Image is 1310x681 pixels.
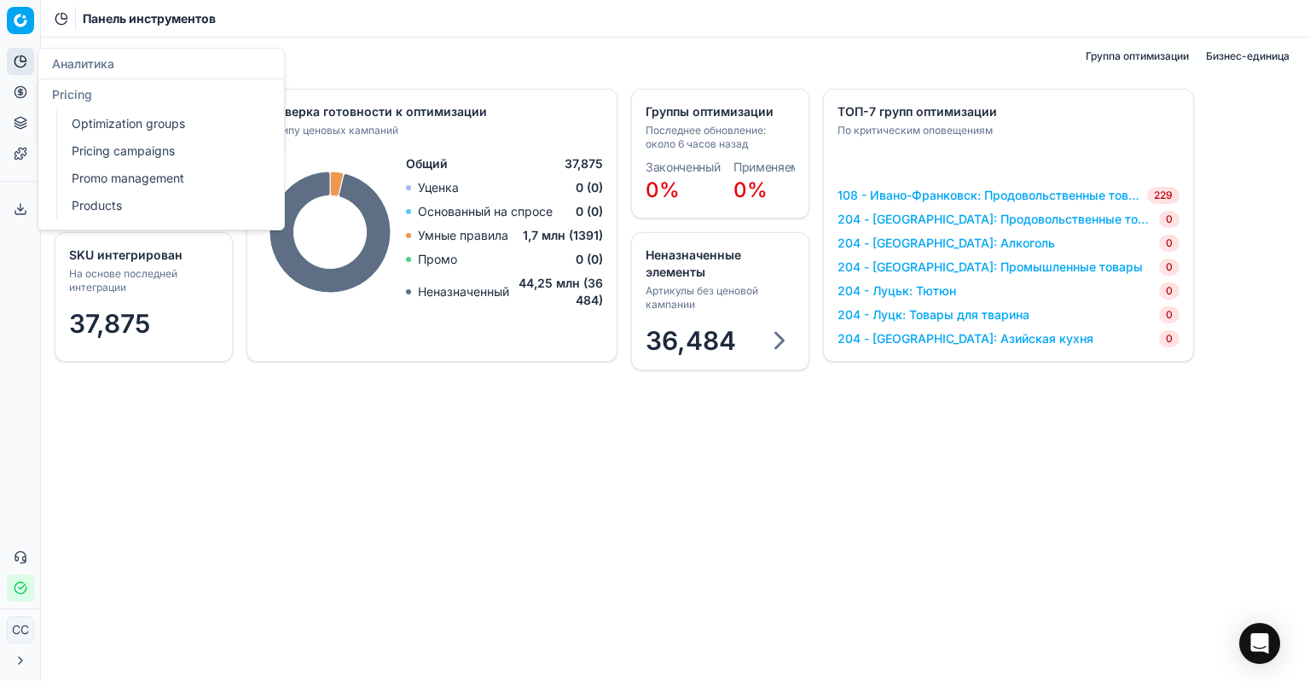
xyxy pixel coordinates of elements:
[418,252,457,266] font: Промо
[646,178,680,202] font: 0%
[418,180,459,195] font: Уценка
[838,235,1055,252] a: 204 - [GEOGRAPHIC_DATA]: Алкоголь
[418,204,553,218] font: Основанный на спросе
[1154,189,1173,201] font: 229
[55,47,215,65] font: Статус оптимизации
[838,330,1093,347] a: 204 - [GEOGRAPHIC_DATA]: Азийская кухня
[838,307,1029,322] font: 204 - Луцк: Товары для тварина
[406,156,448,171] font: Общий
[418,284,509,299] font: Неназначенный
[838,236,1055,250] font: 204 - [GEOGRAPHIC_DATA]: Алкоголь
[1166,212,1173,225] font: 0
[646,284,758,311] font: Артикулы без ценовой кампании
[519,276,603,307] font: 44,25 млн (36 484)
[1079,46,1196,67] button: Группа оптимизации
[83,11,216,26] font: Панель инструментов
[65,166,264,190] a: Promo management
[733,178,768,202] font: 0%
[838,104,997,119] font: ТОП-7 групп оптимизации
[838,259,1143,274] font: 204 - [GEOGRAPHIC_DATA]: Промышленные товары
[1166,308,1173,321] font: 0
[838,211,1152,228] a: 204 - [GEOGRAPHIC_DATA]: Продовольственные товары
[523,228,603,242] font: 1,7 млн ​​(1391)
[733,160,814,174] font: Применяемый
[65,139,264,163] a: Pricing campaigns
[838,188,1152,202] font: 108 - Ивано-Франковск: Продовольственные товары
[261,124,398,137] font: По типу ценовых кампаний
[1239,623,1280,664] div: Открытый Интерком Мессенджер
[418,228,508,242] font: Умные правила
[565,156,603,171] font: 37,875
[7,616,34,643] button: СС
[261,104,487,119] font: Проверка готовности к оптимизации
[838,331,1093,346] font: 204 - [GEOGRAPHIC_DATA]: Азийская кухня
[646,124,766,150] font: Последнее обновление: около 6 часов назад
[838,187,1140,204] a: 108 - Ивано-Франковск: Продовольственные товары
[646,104,774,119] font: Группы оптимизации
[1166,260,1173,273] font: 0
[838,282,956,300] a: 204 - Луцьк: Тютюн
[83,10,216,27] nav: хлебные крошки
[576,204,603,218] font: 0 (0)
[646,325,736,356] font: 36,484
[838,283,956,298] font: 204 - Луцьк: Тютюн
[12,622,29,637] font: СС
[838,212,1168,226] font: 204 - [GEOGRAPHIC_DATA]: Продовольственные товары
[1206,49,1290,62] font: Бизнес-единица
[65,194,264,218] a: Products
[576,252,603,266] font: 0 (0)
[69,247,183,262] font: SKU интегрирован
[646,160,720,174] font: Законченный
[838,259,1143,276] a: 204 - [GEOGRAPHIC_DATA]: Промышленные товары
[1086,49,1189,62] font: Группа оптимизации
[646,247,741,279] font: Неназначенные элементы
[69,308,150,339] font: 37,875
[1166,236,1173,249] font: 0
[1166,284,1173,297] font: 0
[52,87,92,102] span: Pricing
[69,267,177,294] font: На основе последней интеграции
[838,306,1029,323] a: 204 - Луцк: Товары для тварина
[65,112,264,136] a: Optimization groups
[52,56,114,71] font: Аналитика
[1199,46,1296,67] button: Бизнес-единица
[83,10,216,27] span: Панель инструментов
[576,180,603,195] font: 0 (0)
[838,124,993,137] font: По критическим оповещениям
[1166,332,1173,345] font: 0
